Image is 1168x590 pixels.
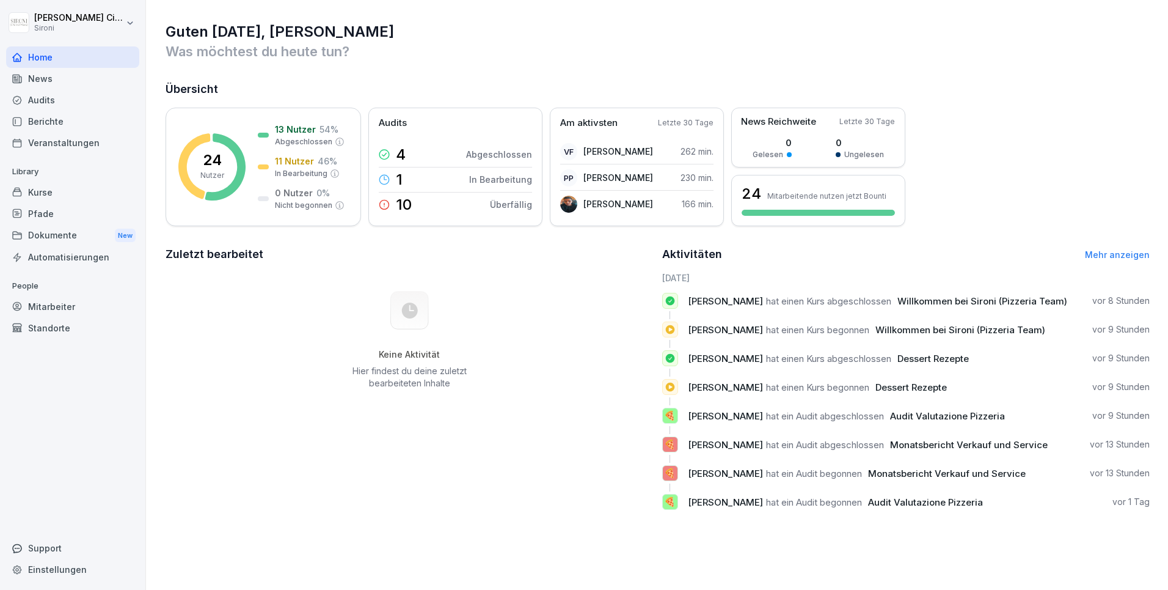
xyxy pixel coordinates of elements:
p: Letzte 30 Tage [658,117,714,128]
span: Audit Valutazione Pizzeria [868,496,983,508]
div: Veranstaltungen [6,132,139,153]
p: 4 [396,147,406,162]
a: Standorte [6,317,139,339]
p: 46 % [318,155,337,168]
h2: Zuletzt bearbeitet [166,246,654,263]
div: New [115,229,136,243]
span: [PERSON_NAME] [688,324,763,336]
a: Mehr anzeigen [1085,249,1150,260]
a: Mitarbeiter [6,296,139,317]
p: Nicht begonnen [275,200,332,211]
p: Abgeschlossen [275,136,332,147]
div: Kurse [6,182,139,203]
span: hat einen Kurs abgeschlossen [766,295,891,307]
p: vor 1 Tag [1112,496,1150,508]
p: 🍕 [664,436,676,453]
img: n72xwrccg3abse2lkss7jd8w.png [560,196,577,213]
span: hat einen Kurs begonnen [766,382,869,393]
span: Willkommen bei Sironi (Pizzeria Team) [875,324,1045,336]
p: 262 min. [681,145,714,158]
p: Mitarbeitende nutzen jetzt Bounti [767,191,886,201]
span: hat ein Audit begonnen [766,496,862,508]
p: Was möchtest du heute tun? [166,42,1150,61]
p: vor 8 Stunden [1092,295,1150,307]
p: 0 Nutzer [275,186,313,199]
span: Dessert Rezepte [875,382,947,393]
p: Sironi [34,24,123,32]
p: 0 [753,136,792,149]
p: In Bearbeitung [469,173,532,186]
p: vor 9 Stunden [1092,323,1150,336]
p: 24 [203,153,222,168]
p: [PERSON_NAME] [583,171,653,184]
a: Audits [6,89,139,111]
p: 🍕 [664,493,676,511]
span: [PERSON_NAME] [688,382,763,393]
p: Gelesen [753,149,783,160]
span: hat ein Audit begonnen [766,468,862,479]
a: Automatisierungen [6,246,139,268]
p: Abgeschlossen [466,148,532,161]
span: hat ein Audit abgeschlossen [766,439,884,451]
p: News Reichweite [741,115,816,129]
p: Ungelesen [844,149,884,160]
p: 0 % [316,186,330,199]
p: In Bearbeitung [275,168,327,179]
p: 0 [836,136,884,149]
p: [PERSON_NAME] Ciccarone [34,13,123,23]
p: Nutzer [200,170,224,181]
span: [PERSON_NAME] [688,468,763,479]
p: 11 Nutzer [275,155,314,168]
p: 54 % [319,123,338,136]
h6: [DATE] [662,271,1150,284]
h2: Übersicht [166,81,1150,98]
div: VF [560,143,577,160]
p: 🍕 [664,465,676,482]
span: hat einen Kurs abgeschlossen [766,353,891,364]
span: Monatsbericht Verkauf und Service [890,439,1048,451]
a: Einstellungen [6,559,139,580]
p: Am aktivsten [560,116,618,130]
a: Home [6,46,139,68]
h5: Keine Aktivität [348,349,471,360]
p: vor 13 Stunden [1090,438,1150,451]
a: DokumenteNew [6,224,139,247]
p: 🍕 [664,407,676,424]
p: 166 min. [682,197,714,210]
p: [PERSON_NAME] [583,197,653,210]
h3: 24 [742,183,761,204]
a: News [6,68,139,89]
p: 13 Nutzer [275,123,316,136]
p: Überfällig [490,198,532,211]
p: vor 9 Stunden [1092,352,1150,364]
p: Audits [379,116,407,130]
span: [PERSON_NAME] [688,295,763,307]
a: Pfade [6,203,139,224]
span: [PERSON_NAME] [688,496,763,508]
h2: Aktivitäten [662,246,722,263]
span: Audit Valutazione Pizzeria [890,410,1005,422]
p: 230 min. [681,171,714,184]
p: 1 [396,172,403,187]
p: Library [6,162,139,182]
span: Dessert Rezepte [897,353,969,364]
span: [PERSON_NAME] [688,353,763,364]
p: 10 [396,197,412,212]
span: hat einen Kurs begonnen [766,324,869,336]
p: People [6,276,139,296]
a: Berichte [6,111,139,132]
div: Dokumente [6,224,139,247]
p: Hier findest du deine zuletzt bearbeiteten Inhalte [348,365,471,389]
p: [PERSON_NAME] [583,145,653,158]
span: Willkommen bei Sironi (Pizzeria Team) [897,295,1067,307]
span: hat ein Audit abgeschlossen [766,410,884,422]
p: vor 13 Stunden [1090,467,1150,479]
